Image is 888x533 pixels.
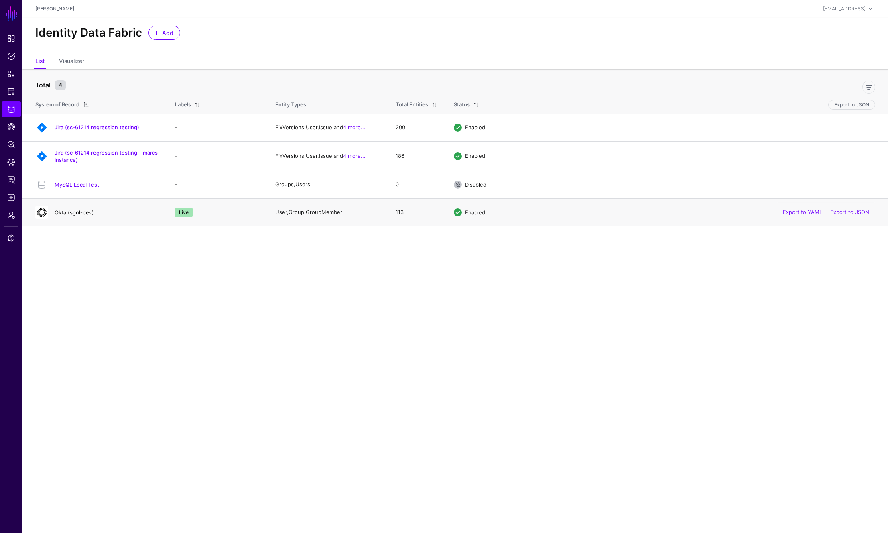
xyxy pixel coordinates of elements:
[35,206,48,219] img: svg+xml;base64,PHN2ZyB3aWR0aD0iNjQiIGhlaWdodD0iNjQiIHZpZXdCb3g9IjAgMCA2NCA2NCIgZmlsbD0ibm9uZSIgeG...
[7,52,15,60] span: Policies
[55,181,99,188] a: MySQL Local Test
[2,101,21,117] a: Identity Data Fabric
[7,234,15,242] span: Support
[2,154,21,170] a: Data Lens
[7,211,15,219] span: Admin
[2,207,21,223] a: Admin
[454,101,470,109] div: Status
[2,136,21,153] a: Policy Lens
[148,26,180,40] a: Add
[465,153,485,159] span: Enabled
[7,193,15,201] span: Logs
[7,105,15,113] span: Identity Data Fabric
[828,100,875,110] button: Export to JSON
[2,119,21,135] a: CAEP Hub
[35,150,48,163] img: svg+xml;base64,PHN2ZyB3aWR0aD0iNjQiIGhlaWdodD0iNjQiIHZpZXdCb3g9IjAgMCA2NCA2NCIgZmlsbD0ibm9uZSIgeG...
[267,114,388,141] td: FixVersions, User, Issue, and
[830,209,869,215] a: Export to JSON
[2,189,21,205] a: Logs
[7,35,15,43] span: Dashboard
[388,198,446,226] td: 113
[35,26,142,40] h2: Identity Data Fabric
[7,87,15,96] span: Protected Systems
[388,171,446,198] td: 0
[35,54,45,69] a: List
[175,208,193,217] span: Live
[167,141,267,171] td: -
[396,101,428,109] div: Total Entities
[7,140,15,149] span: Policy Lens
[2,31,21,47] a: Dashboard
[267,198,388,226] td: User, Group, GroupMember
[55,209,94,216] a: Okta (sgnl-dev)
[35,121,48,134] img: svg+xml;base64,PHN2ZyB3aWR0aD0iNjQiIGhlaWdodD0iNjQiIHZpZXdCb3g9IjAgMCA2NCA2NCIgZmlsbD0ibm9uZSIgeG...
[7,123,15,131] span: CAEP Hub
[2,83,21,100] a: Protected Systems
[55,149,158,163] a: Jira (sc-61214 regression testing - marcs instance)
[2,172,21,188] a: Reports
[35,101,79,109] div: System of Record
[783,209,822,215] a: Export to YAML
[7,70,15,78] span: Snippets
[59,54,84,69] a: Visualizer
[823,5,866,12] div: [EMAIL_ADDRESS]
[7,176,15,184] span: Reports
[175,101,191,109] div: Labels
[267,171,388,198] td: Groups, Users
[267,141,388,171] td: FixVersions, User, Issue, and
[167,171,267,198] td: -
[2,48,21,64] a: Policies
[35,6,74,12] a: [PERSON_NAME]
[7,158,15,166] span: Data Lens
[5,5,18,22] a: SGNL
[465,124,485,130] span: Enabled
[55,80,66,90] small: 4
[343,124,366,130] a: 4 more...
[35,81,51,89] strong: Total
[161,28,175,37] span: Add
[167,114,267,141] td: -
[465,181,486,187] span: Disabled
[465,209,485,215] span: Enabled
[388,114,446,141] td: 200
[275,101,306,108] span: Entity Types
[2,66,21,82] a: Snippets
[343,153,366,159] a: 4 more...
[55,124,139,130] a: Jira (sc-61214 regression testing)
[388,141,446,171] td: 186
